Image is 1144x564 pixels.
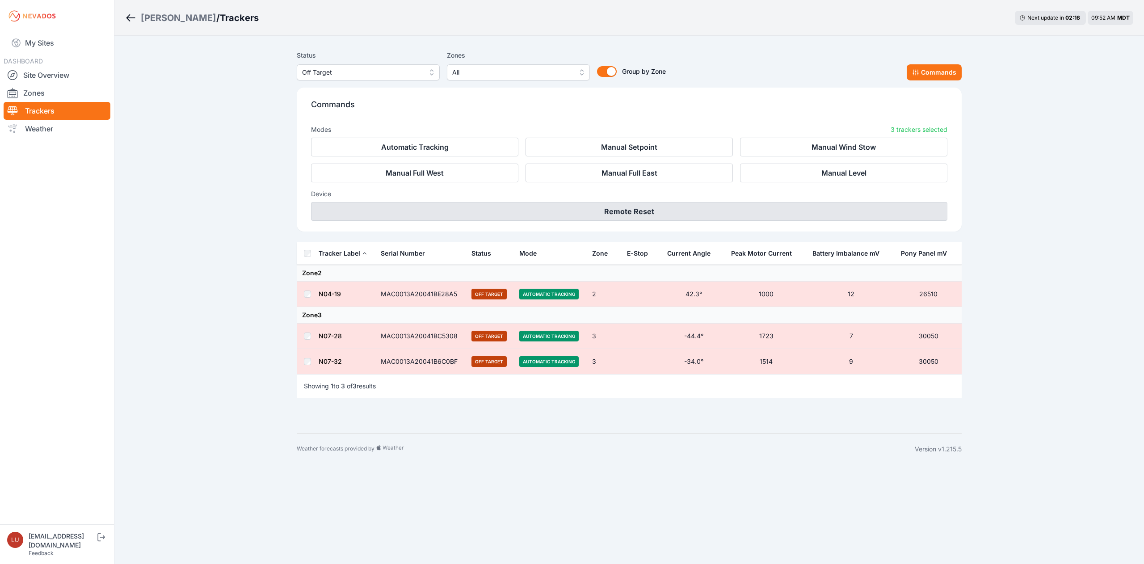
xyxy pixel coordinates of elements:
span: All [452,67,572,78]
td: 3 [587,324,622,349]
span: MDT [1117,14,1130,21]
span: Group by Zone [622,67,666,75]
td: 26510 [896,282,962,307]
span: 3 [353,382,357,390]
a: N07-28 [319,332,342,340]
div: E-Stop [627,249,648,258]
button: E-Stop [627,243,655,264]
p: Commands [311,98,947,118]
td: MAC0013A20041BC5308 [375,324,466,349]
button: Manual Full West [311,164,518,182]
div: Peak Motor Current [731,249,792,258]
span: 1 [331,382,333,390]
button: Commands [907,64,962,80]
td: -34.0° [662,349,725,375]
a: Site Overview [4,66,110,84]
img: luke.beaumont@nevados.solar [7,532,23,548]
div: Version v1.215.5 [915,445,962,454]
button: Manual Setpoint [526,138,733,156]
button: Status [471,243,498,264]
button: Manual Wind Stow [740,138,947,156]
div: Tracker Label [319,249,360,258]
button: Current Angle [667,243,718,264]
a: [PERSON_NAME] [141,12,216,24]
td: 30050 [896,349,962,375]
td: Zone 2 [297,265,962,282]
span: Off Target [471,289,507,299]
h3: Trackers [220,12,259,24]
td: Zone 3 [297,307,962,324]
td: 1514 [726,349,808,375]
button: Manual Level [740,164,947,182]
img: Nevados [7,9,57,23]
td: 9 [807,349,895,375]
span: Automatic Tracking [519,331,579,341]
button: Battery Imbalance mV [812,243,887,264]
td: 7 [807,324,895,349]
div: Status [471,249,491,258]
div: 02 : 16 [1065,14,1081,21]
td: MAC0013A20041B6C0BF [375,349,466,375]
div: Pony Panel mV [901,249,947,258]
span: DASHBOARD [4,57,43,65]
td: MAC0013A20041BE28A5 [375,282,466,307]
button: Mode [519,243,544,264]
p: Showing to of results [304,382,376,391]
div: Current Angle [667,249,711,258]
a: N07-32 [319,358,342,365]
div: Mode [519,249,537,258]
span: Next update in [1027,14,1064,21]
div: Serial Number [381,249,425,258]
div: Zone [592,249,608,258]
span: 3 [341,382,345,390]
span: Automatic Tracking [519,289,579,299]
span: Off Target [302,67,422,78]
button: All [447,64,590,80]
button: Tracker Label [319,243,367,264]
h3: Device [311,189,947,198]
a: Weather [4,120,110,138]
td: 2 [587,282,622,307]
a: Feedback [29,550,54,556]
div: Weather forecasts provided by [297,445,915,454]
td: 42.3° [662,282,725,307]
button: Pony Panel mV [901,243,954,264]
span: 09:52 AM [1091,14,1115,21]
td: -44.4° [662,324,725,349]
td: 30050 [896,324,962,349]
td: 1723 [726,324,808,349]
a: Trackers [4,102,110,120]
td: 3 [587,349,622,375]
label: Zones [447,50,590,61]
a: N04-19 [319,290,341,298]
button: Zone [592,243,615,264]
label: Status [297,50,440,61]
button: Remote Reset [311,202,947,221]
button: Serial Number [381,243,432,264]
span: Off Target [471,331,507,341]
button: Automatic Tracking [311,138,518,156]
td: 12 [807,282,895,307]
button: Off Target [297,64,440,80]
p: 3 trackers selected [891,125,947,134]
h3: Modes [311,125,331,134]
button: Manual Full East [526,164,733,182]
span: / [216,12,220,24]
nav: Breadcrumb [125,6,259,29]
button: Peak Motor Current [731,243,799,264]
a: Zones [4,84,110,102]
div: [EMAIL_ADDRESS][DOMAIN_NAME] [29,532,96,550]
a: My Sites [4,32,110,54]
span: Off Target [471,356,507,367]
span: Automatic Tracking [519,356,579,367]
div: Battery Imbalance mV [812,249,879,258]
td: 1000 [726,282,808,307]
